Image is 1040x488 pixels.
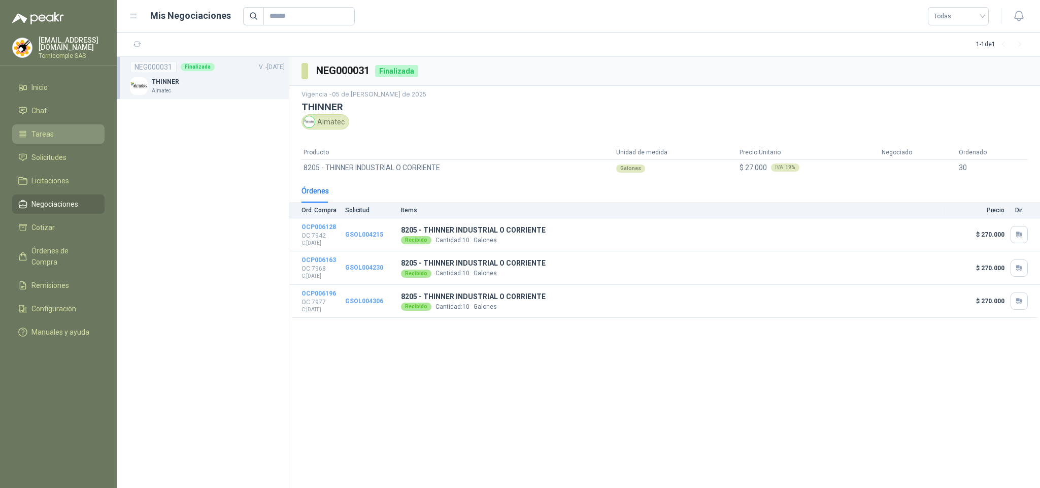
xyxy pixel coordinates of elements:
[301,272,336,280] p: C: [DATE]
[957,159,1028,175] td: 30
[12,218,105,237] a: Cotizar
[39,53,105,59] p: Tornicomple SAS
[301,290,336,297] a: OCP006196
[12,322,105,342] a: Manuales y ayuda
[31,327,89,338] span: Manuales y ayuda
[934,9,983,24] span: Todas
[12,78,105,97] a: Inicio
[345,298,383,305] a: GSOL004306
[130,77,148,95] img: Company Logo
[401,303,431,311] div: Recibido
[401,291,546,302] p: 8205 - THINNER INDUSTRIAL O CORRIENTE
[880,146,956,159] th: Negociado
[462,270,469,277] span: 10
[785,165,795,170] b: 19 %
[39,37,105,51] p: [EMAIL_ADDRESS][DOMAIN_NAME]
[435,269,469,278] p: Cantidad:
[13,38,32,57] img: Company Logo
[301,299,336,306] p: OC 7977
[130,61,177,73] div: NEG000031
[304,162,440,173] span: 8205 - THINNER INDUSTRIAL O CORRIENTE
[401,203,945,218] th: Items
[401,270,431,278] div: Recibido
[12,276,105,295] a: Remisiones
[345,231,383,238] a: GSOL004215
[12,171,105,190] a: Licitaciones
[614,146,737,159] th: Unidad de medida
[435,236,469,245] p: Cantidad:
[301,90,1028,100] p: Vigencia - 05 de [PERSON_NAME] de 2025
[616,165,645,173] div: Galones
[301,114,349,129] div: Almatec
[945,203,1011,218] th: Precio
[31,280,69,291] span: Remisiones
[31,128,54,140] span: Tareas
[301,185,329,197] div: Órdenes
[31,199,78,210] span: Negociaciones
[12,241,105,272] a: Órdenes de Compra
[31,303,76,314] span: Configuración
[304,116,315,127] img: Company Logo
[945,298,1004,305] p: $ 270.000
[31,82,48,93] span: Inicio
[945,231,1004,238] p: $ 270.000
[31,245,95,268] span: Órdenes de Compra
[12,12,64,24] img: Logo peakr
[401,224,546,236] p: 8205 - THINNER INDUSTRIAL O CORRIENTE
[345,203,401,218] th: Solicitud
[152,87,171,95] p: Almatec
[12,101,105,120] a: Chat
[150,9,231,23] h1: Mis Negociaciones
[771,164,799,172] div: IVA
[316,63,371,79] h3: NEG000031
[435,302,469,312] p: Cantidad:
[181,63,215,71] div: Finalizada
[401,236,431,244] div: Recibido
[301,146,614,159] th: Producto
[31,222,55,233] span: Cotizar
[740,162,767,173] span: $ 27.000
[976,37,1028,53] div: 1 - 1 de 1
[474,302,497,312] p: Galones
[12,194,105,214] a: Negociaciones
[130,61,285,95] a: NEG000031FinalizadaV. -[DATE] Company LogoTHINNERAlmatec
[31,105,47,116] span: Chat
[301,223,336,231] a: OCP006128
[301,239,336,247] p: C: [DATE]
[945,265,1004,272] p: $ 270.000
[345,264,383,271] a: GSOL004230
[12,124,105,144] a: Tareas
[31,152,66,163] span: Solicitudes
[474,269,497,278] p: Galones
[12,299,105,318] a: Configuración
[152,77,179,87] p: THINNER
[301,102,1028,112] h3: THINNER
[462,237,469,244] span: 10
[1011,203,1040,218] th: Dir.
[301,232,336,239] p: OC 7942
[259,63,285,71] span: V. - [DATE]
[401,257,546,269] p: 8205 - THINNER INDUSTRIAL O CORRIENTE
[289,203,345,218] th: Ord. Compra
[375,65,418,77] div: Finalizada
[474,236,497,245] p: Galones
[12,148,105,167] a: Solicitudes
[462,303,469,310] span: 10
[31,175,69,186] span: Licitaciones
[737,146,880,159] th: Precio Unitario
[957,146,1028,159] th: Ordenado
[301,265,336,272] p: OC 7968
[301,306,336,314] p: C: [DATE]
[301,256,336,264] a: OCP006163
